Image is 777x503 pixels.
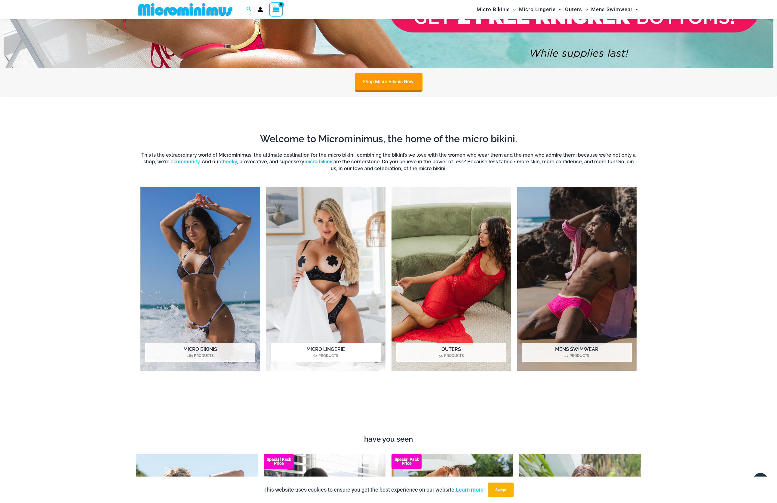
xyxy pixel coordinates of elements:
[396,353,506,358] mark: 50 Products
[140,187,260,371] a: Visit product category Micro Bikinis
[355,73,422,90] a: Shop Micro Bikinis Now!
[174,159,200,164] a: community
[246,6,252,13] a: Search icon link
[590,2,640,17] a: Mens SwimwearMenu ToggleMenu Toggle
[145,343,255,362] h2: Micro Bikinis
[269,2,283,16] a: View Shopping Cart, empty
[140,187,260,371] img: Micro Bikinis
[517,187,637,371] img: Mens Swimwear
[556,2,562,17] span: Menu Toggle
[136,435,641,444] h4: have you seen
[392,458,422,465] b: Special Pack Price
[140,152,637,172] h6: This is the extraordinary world of Microminimus, the ultimate destination for the micro bikini, c...
[258,7,263,12] a: Account icon link
[263,485,484,494] p: This website uses cookies to ensure you get the best experience on our website.
[304,159,333,164] a: micro bikinis
[271,353,381,358] mark: 64 Products
[392,187,511,371] a: Visit product category Outers
[392,187,511,371] img: Outers
[488,483,514,497] button: Accept
[140,387,637,432] iframe: TrustedSite Certified
[474,1,641,18] nav: Site Navigation
[519,2,556,17] span: Micro Lingerie
[456,486,484,493] a: Learn more
[477,2,510,17] span: Micro Bikinis
[271,343,381,362] h2: Micro Lingerie
[591,2,633,17] span: Mens Swimwear
[396,343,506,362] h2: Outers
[475,2,517,17] a: Micro BikinisMenu ToggleMenu Toggle
[266,187,386,371] a: Visit product category Micro Lingerie
[522,343,632,362] h2: Mens Swimwear
[264,458,294,465] b: Special Pack Price
[266,187,386,371] img: Micro Lingerie
[633,2,639,17] span: Menu Toggle
[522,353,632,358] mark: 27 Products
[145,353,255,358] mark: 189 Products
[140,133,637,145] h2: Welcome to Microminimus, the home of the micro bikini.
[136,3,235,16] img: MM SHOP LOGO FLAT
[517,2,563,17] a: Micro LingerieMenu ToggleMenu Toggle
[220,159,237,164] a: cheeky
[517,187,637,371] a: Visit product category Mens Swimwear
[510,2,516,17] span: Menu Toggle
[565,2,582,17] span: Outers
[582,2,588,17] span: Menu Toggle
[564,2,590,17] a: OutersMenu ToggleMenu Toggle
